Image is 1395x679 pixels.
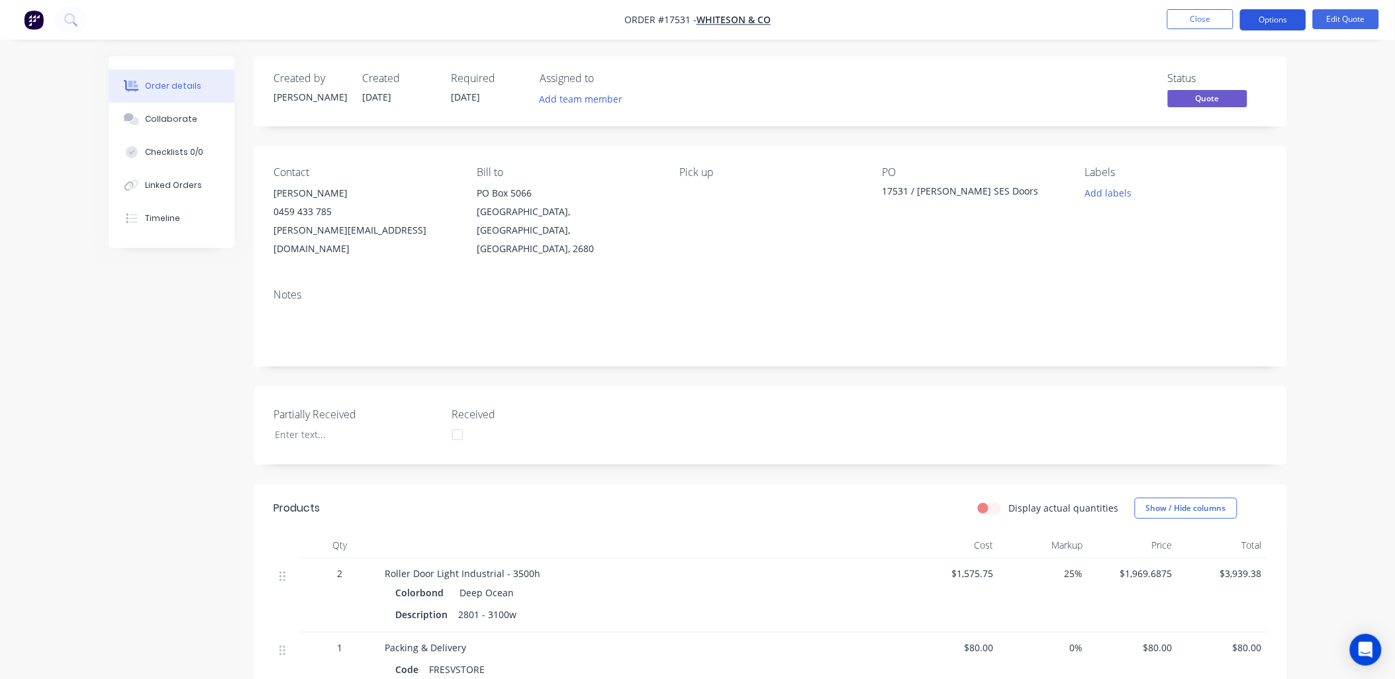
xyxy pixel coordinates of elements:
[274,406,440,422] label: Partially Received
[452,72,524,85] div: Required
[1088,532,1178,559] div: Price
[477,203,658,258] div: [GEOGRAPHIC_DATA], [GEOGRAPHIC_DATA], [GEOGRAPHIC_DATA], 2680
[540,90,630,108] button: Add team member
[452,91,481,103] span: [DATE]
[1167,9,1233,29] button: Close
[1178,532,1267,559] div: Total
[274,90,347,104] div: [PERSON_NAME]
[109,202,234,235] button: Timeline
[396,660,424,679] div: Code
[145,80,201,92] div: Order details
[477,184,658,258] div: PO Box 5066[GEOGRAPHIC_DATA], [GEOGRAPHIC_DATA], [GEOGRAPHIC_DATA], 2680
[1168,72,1267,85] div: Status
[274,72,347,85] div: Created by
[1085,166,1267,179] div: Labels
[1313,9,1379,29] button: Edit Quote
[301,532,380,559] div: Qty
[999,532,1088,559] div: Markup
[385,567,541,580] span: Roller Door Light Industrial - 3500h
[145,179,202,191] div: Linked Orders
[363,72,436,85] div: Created
[910,532,999,559] div: Cost
[1094,641,1173,655] span: $80.00
[145,113,197,125] div: Collaborate
[532,90,630,108] button: Add team member
[1009,501,1119,515] label: Display actual quantities
[109,103,234,136] button: Collaborate
[424,660,491,679] div: FRESVSTORE
[915,566,994,580] span: $1,575.75
[455,583,514,602] div: Deep Ocean
[274,500,320,516] div: Products
[396,605,454,624] div: Description
[477,184,658,203] div: PO Box 5066
[274,166,456,179] div: Contact
[24,10,44,30] img: Factory
[883,184,1048,203] div: 17531 / [PERSON_NAME] SES Doors
[454,605,522,624] div: 2801 - 3100w
[274,221,456,258] div: [PERSON_NAME][EMAIL_ADDRESS][DOMAIN_NAME]
[915,641,994,655] span: $80.00
[1350,634,1382,666] div: Open Intercom Messenger
[338,641,343,655] span: 1
[109,69,234,103] button: Order details
[109,169,234,202] button: Linked Orders
[109,136,234,169] button: Checklists 0/0
[385,641,467,654] span: Packing & Delivery
[338,566,343,580] span: 2
[1240,9,1306,30] button: Options
[145,146,203,158] div: Checklists 0/0
[274,184,456,258] div: [PERSON_NAME]0459 433 785[PERSON_NAME][EMAIL_ADDRESS][DOMAIN_NAME]
[1168,90,1247,107] span: Quote
[1183,641,1262,655] span: $80.00
[396,583,450,602] div: Colorbond
[274,289,1267,301] div: Notes
[1004,566,1083,580] span: 25%
[1168,90,1247,110] button: Quote
[540,72,673,85] div: Assigned to
[1094,566,1173,580] span: $1,969.6875
[145,212,180,224] div: Timeline
[363,91,392,103] span: [DATE]
[1078,184,1139,202] button: Add labels
[452,406,618,422] label: Received
[274,203,456,221] div: 0459 433 785
[1135,498,1237,519] button: Show / Hide columns
[274,184,456,203] div: [PERSON_NAME]
[697,14,771,26] a: Whiteson & Co
[1183,566,1262,580] span: $3,939.38
[1004,641,1083,655] span: 0%
[883,166,1064,179] div: PO
[624,14,697,26] span: Order #17531 -
[679,166,861,179] div: Pick up
[477,166,658,179] div: Bill to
